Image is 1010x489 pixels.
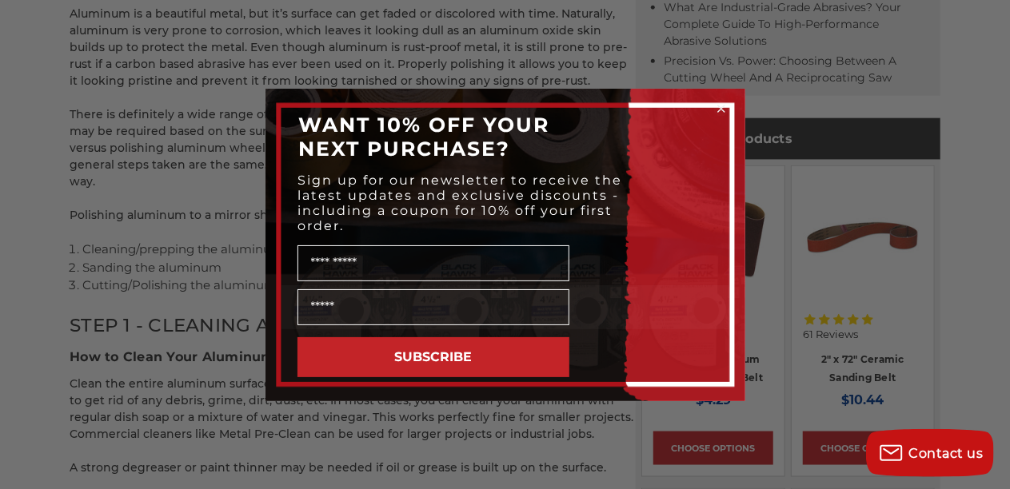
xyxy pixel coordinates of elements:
[299,113,550,161] span: WANT 10% OFF YOUR NEXT PURCHASE?
[298,173,623,233] span: Sign up for our newsletter to receive the latest updates and exclusive discounts - including a co...
[909,446,984,461] span: Contact us
[866,429,994,477] button: Contact us
[713,101,729,117] button: Close dialog
[297,289,569,325] input: Email
[297,337,569,377] button: SUBSCRIBE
